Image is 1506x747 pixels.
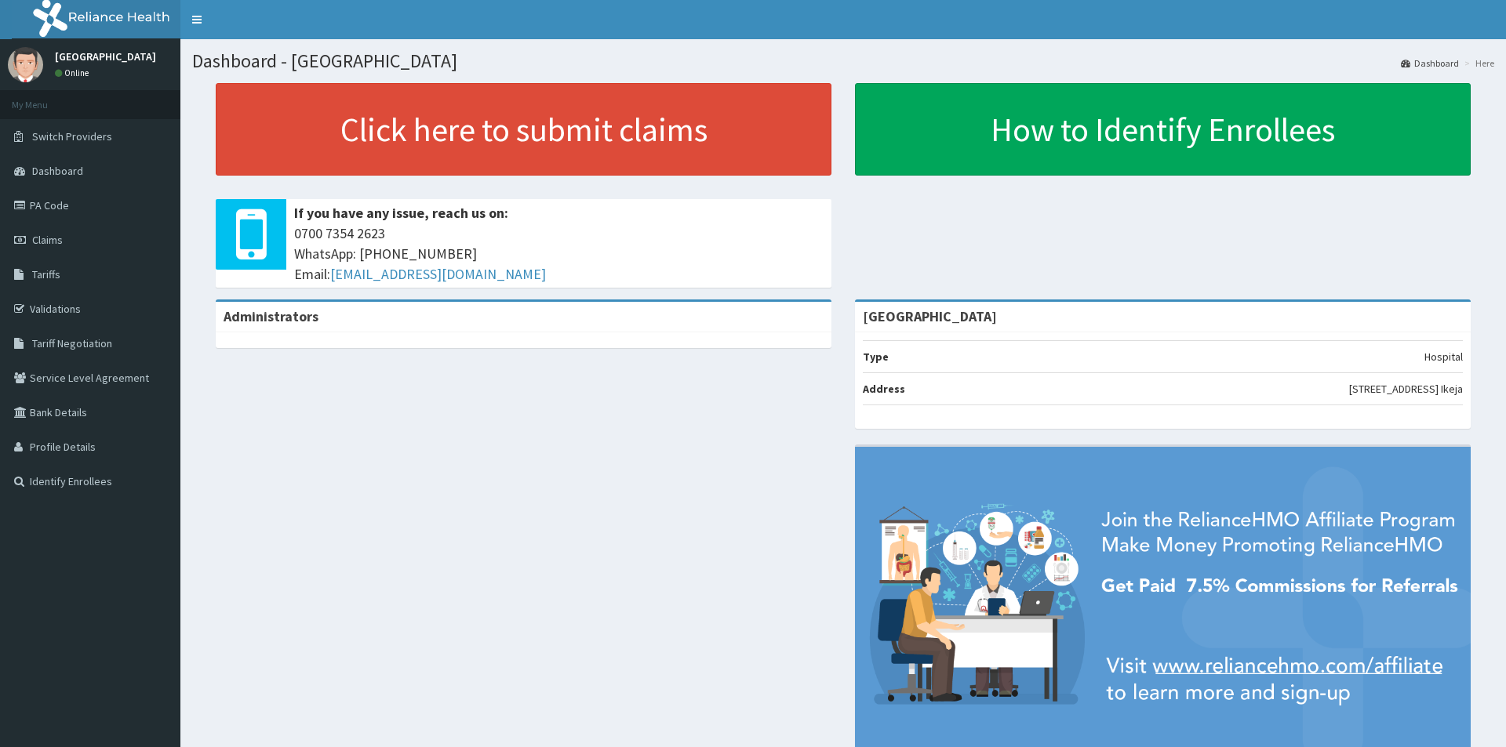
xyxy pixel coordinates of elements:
[330,265,546,283] a: [EMAIL_ADDRESS][DOMAIN_NAME]
[1461,56,1494,70] li: Here
[32,267,60,281] span: Tariffs
[1349,381,1463,397] p: [STREET_ADDRESS] Ikeja
[224,307,318,325] b: Administrators
[32,336,112,350] span: Tariff Negotiation
[855,83,1471,176] a: How to Identify Enrollees
[192,51,1494,71] h1: Dashboard - [GEOGRAPHIC_DATA]
[863,350,889,364] b: Type
[1424,349,1463,364] p: Hospital
[1401,56,1459,70] a: Dashboard
[294,223,824,284] span: 0700 7354 2623 WhatsApp: [PHONE_NUMBER] Email:
[32,164,83,178] span: Dashboard
[294,204,508,222] b: If you have any issue, reach us on:
[8,47,43,82] img: User Image
[55,51,156,62] p: [GEOGRAPHIC_DATA]
[55,67,93,78] a: Online
[32,233,63,247] span: Claims
[863,382,905,396] b: Address
[863,307,997,325] strong: [GEOGRAPHIC_DATA]
[32,129,112,143] span: Switch Providers
[216,83,831,176] a: Click here to submit claims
